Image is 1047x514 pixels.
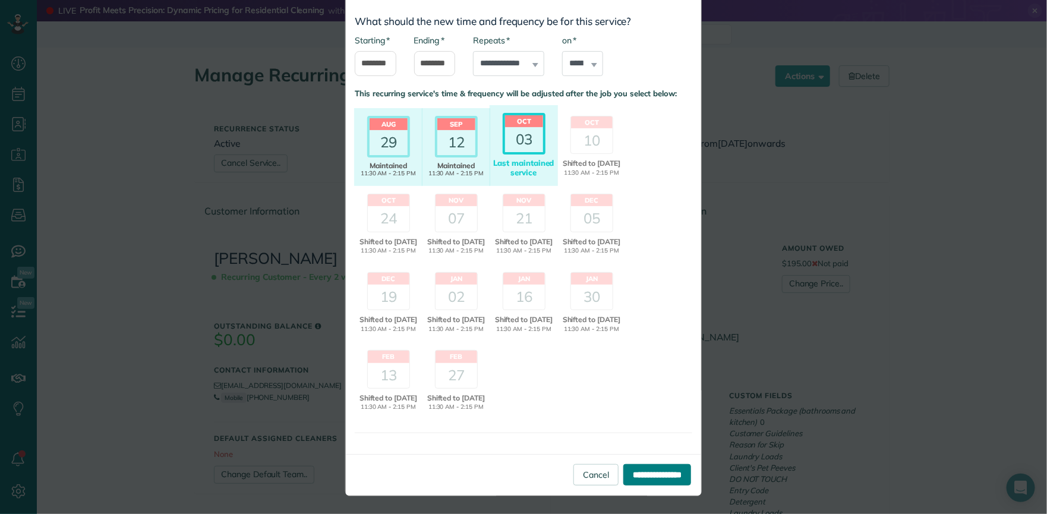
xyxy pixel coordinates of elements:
span: 11:30 AM - 2:15 PM [424,170,488,177]
label: on [562,34,576,46]
span: Shifted to [DATE] [491,314,556,325]
header: Jan [571,273,613,285]
div: 07 [436,206,477,231]
div: 05 [571,206,613,231]
label: Starting [355,34,390,46]
span: Shifted to [DATE] [559,314,624,325]
header: Oct [571,116,613,128]
span: Shifted to [DATE] [424,314,488,325]
header: Jan [503,273,545,285]
span: 11:30 AM - 2:15 PM [491,247,556,256]
div: 19 [368,285,409,310]
span: Shifted to [DATE] [559,236,624,247]
span: 11:30 AM - 2:15 PM [424,403,488,412]
span: Shifted to [DATE] [559,158,624,169]
header: Sep [437,118,475,130]
div: 10 [571,128,613,153]
header: Aug [370,118,408,130]
header: Oct [368,194,409,206]
span: 11:30 AM - 2:15 PM [491,325,556,334]
label: Repeats [473,34,510,46]
span: Shifted to [DATE] [356,314,421,325]
header: Dec [368,273,409,285]
div: 02 [436,285,477,310]
span: 11:30 AM - 2:15 PM [424,325,488,334]
div: 24 [368,206,409,231]
span: 11:30 AM - 2:15 PM [559,325,624,334]
div: 13 [368,363,409,388]
header: Nov [503,194,545,206]
span: Shifted to [DATE] [356,236,421,247]
header: Nov [436,194,477,206]
h3: What should the new time and frequency be for this service? [355,16,692,27]
span: Shifted to [DATE] [491,236,556,247]
div: 21 [503,206,545,231]
header: Feb [436,351,477,362]
div: Last maintained service [491,159,556,177]
span: 11:30 AM - 2:15 PM [424,247,488,256]
span: Shifted to [DATE] [356,393,421,403]
span: Maintained [424,162,488,170]
header: Feb [368,351,409,362]
div: 16 [503,285,545,310]
span: Shifted to [DATE] [424,393,488,403]
label: Ending [414,34,444,46]
header: Jan [436,273,477,285]
a: Cancel [573,464,619,485]
header: Dec [571,194,613,206]
span: 11:30 AM - 2:15 PM [356,325,421,334]
span: Shifted to [DATE] [424,236,488,247]
p: This recurring service's time & frequency will be adjusted after the job you select below: [355,88,692,99]
span: Maintained [356,162,421,170]
span: 11:30 AM - 2:15 PM [356,403,421,412]
div: 03 [505,127,543,152]
div: 12 [437,130,475,155]
span: 11:30 AM - 2:15 PM [356,170,421,177]
span: 11:30 AM - 2:15 PM [559,247,624,256]
span: 11:30 AM - 2:15 PM [559,169,624,178]
div: 27 [436,363,477,388]
div: 29 [370,130,408,155]
span: 11:30 AM - 2:15 PM [356,247,421,256]
header: Oct [505,115,543,127]
div: 30 [571,285,613,310]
